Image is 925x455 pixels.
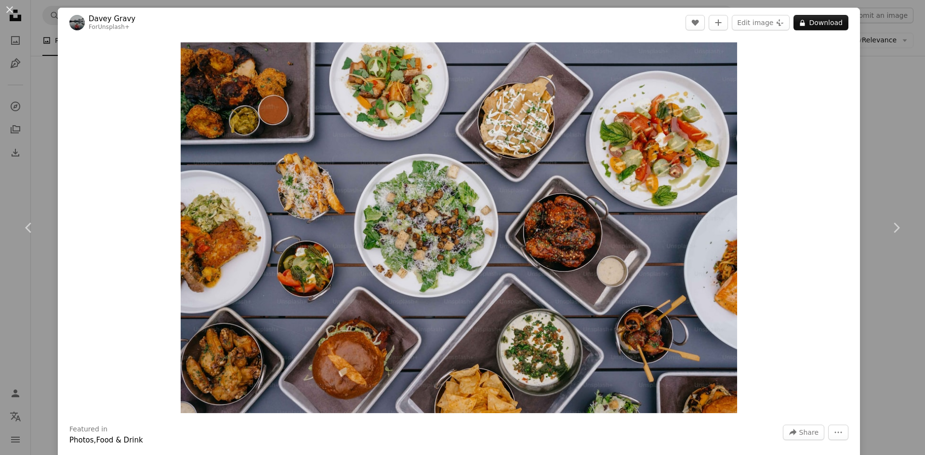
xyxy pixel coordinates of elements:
span: , [94,436,96,444]
h3: Featured in [69,425,107,434]
span: Share [799,425,819,440]
button: Download [793,15,848,30]
a: Food & Drink [96,436,143,444]
div: For [89,24,135,31]
button: Add to Collection [709,15,728,30]
img: a table topped with lots of plates of food [181,42,737,413]
button: Like [686,15,705,30]
a: Photos [69,436,94,444]
button: Zoom in on this image [181,42,737,413]
a: Next [867,182,925,274]
button: Edit image [732,15,790,30]
button: More Actions [828,425,848,440]
a: Davey Gravy [89,14,135,24]
a: Unsplash+ [98,24,130,30]
img: Go to Davey Gravy's profile [69,15,85,30]
button: Share this image [783,425,824,440]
